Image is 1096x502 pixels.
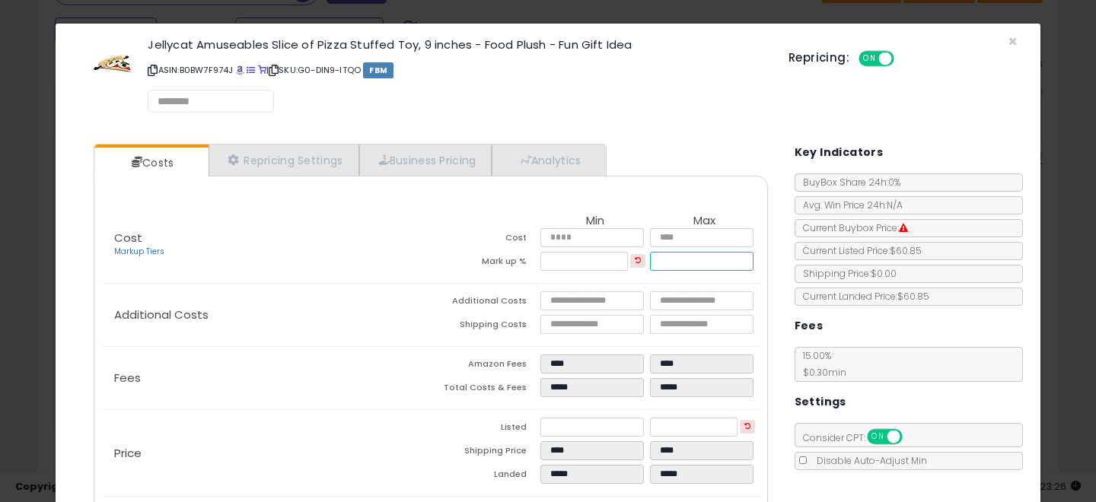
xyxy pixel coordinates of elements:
span: Disable Auto-Adjust Min [809,454,927,467]
a: Your listing only [258,64,266,76]
span: Consider CPT: [795,431,922,444]
span: OFF [900,431,924,443]
a: Costs [94,148,207,178]
td: Listed [431,418,540,441]
h5: Fees [795,316,824,335]
a: Repricing Settings [209,145,359,176]
span: Current Listed Price: $60.85 [795,244,922,257]
span: × [1008,30,1018,52]
td: Landed [431,465,540,488]
a: Business Pricing [359,145,492,176]
span: Current Buybox Price: [795,221,908,234]
span: OFF [892,52,916,65]
a: All offer listings [247,64,255,76]
p: ASIN: B0BW7F974J | SKU: G0-DIN9-ITQO [148,58,766,82]
td: Total Costs & Fees [431,378,540,402]
h5: Repricing: [789,52,849,64]
h5: Key Indicators [795,143,884,162]
td: Shipping Price [431,441,540,465]
td: Cost [431,228,540,252]
i: Suppressed Buy Box [899,224,908,233]
h5: Settings [795,392,846,411]
p: Fees [102,372,431,384]
span: $0.30 min [795,366,846,379]
td: Amazon Fees [431,354,540,378]
span: ON [868,431,887,443]
h3: Jellycat Amuseables Slice of Pizza Stuffed Toy, 9 inches - Food Plush - Fun Gift Idea [148,39,766,50]
span: Current Landed Price: $60.85 [795,290,929,303]
img: 411T2H+h2kL._SL60_.jpg [90,39,135,84]
a: Markup Tiers [114,246,164,257]
span: Avg. Win Price 24h: N/A [795,199,903,211]
a: Analytics [492,145,604,176]
a: BuyBox page [236,64,244,76]
span: BuyBox Share 24h: 0% [795,176,900,189]
span: ON [860,52,879,65]
th: Max [650,214,760,228]
th: Min [540,214,650,228]
span: 15.00 % [795,349,846,379]
td: Mark up % [431,252,540,275]
span: FBM [363,62,393,78]
p: Additional Costs [102,309,431,321]
td: Additional Costs [431,291,540,315]
p: Cost [102,232,431,258]
td: Shipping Costs [431,315,540,338]
p: Price [102,447,431,459]
span: Shipping Price: $0.00 [795,267,897,280]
